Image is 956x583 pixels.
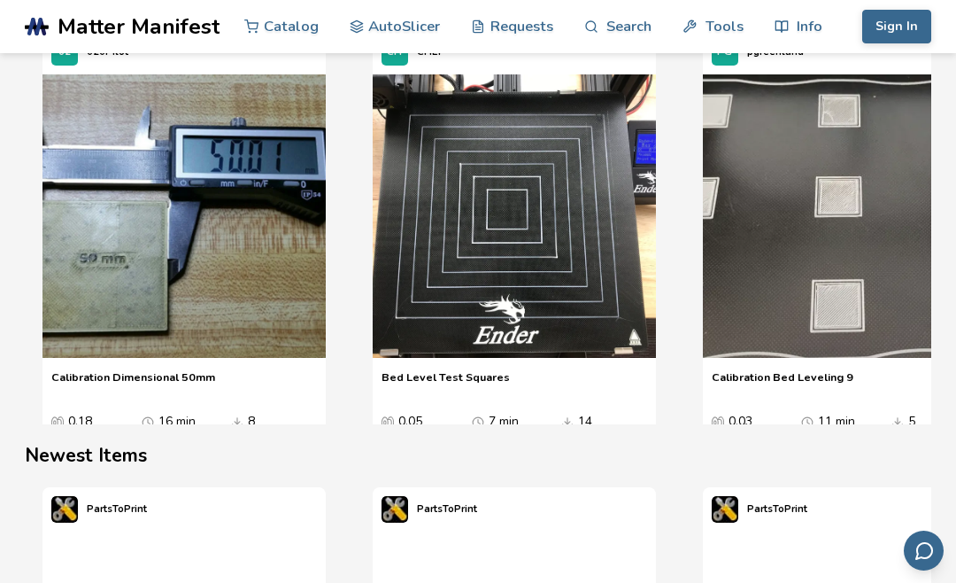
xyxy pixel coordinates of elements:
[729,415,776,438] div: 0.03
[801,415,813,429] span: Average Print Time
[387,47,402,58] span: CH
[373,30,685,447] swiper-slide: 2 / 4
[489,415,528,438] div: 7 min
[142,415,154,429] span: Average Print Time
[248,415,287,438] div: 8
[42,30,355,447] swiper-slide: 1 / 4
[908,415,947,438] div: 5
[373,487,486,532] a: PartsToPrint's profilePartsToPrint
[703,487,816,532] a: PartsToPrint's profilePartsToPrint
[58,14,220,39] span: Matter Manifest
[382,370,510,397] a: Bed Level Test Squares
[712,415,724,429] span: Average Cost
[51,496,78,523] img: PartsToPrint's profile
[747,500,807,518] p: PartsToPrint
[472,415,484,429] span: Average Print Time
[862,10,931,43] button: Sign In
[51,370,215,397] a: Calibration Dimensional 50mm
[712,370,853,397] a: Calibration Bed Leveling 9
[231,415,243,429] span: Downloads
[58,47,71,58] span: 62
[712,496,738,523] img: PartsToPrint's profile
[904,531,944,571] button: Send feedback via email
[158,415,197,438] div: 16 min
[382,415,394,429] span: Average Cost
[25,442,931,470] h2: Newest Items
[382,496,408,523] img: PartsToPrint's profile
[891,415,904,429] span: Downloads
[417,500,477,518] p: PartsToPrint
[42,487,156,532] a: PartsToPrint's profilePartsToPrint
[87,500,147,518] p: PartsToPrint
[398,415,446,438] div: 0.05
[68,415,116,438] div: 0.18
[578,415,617,438] div: 14
[561,415,574,429] span: Downloads
[51,415,64,429] span: Average Cost
[818,415,857,438] div: 11 min
[717,47,732,58] span: PG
